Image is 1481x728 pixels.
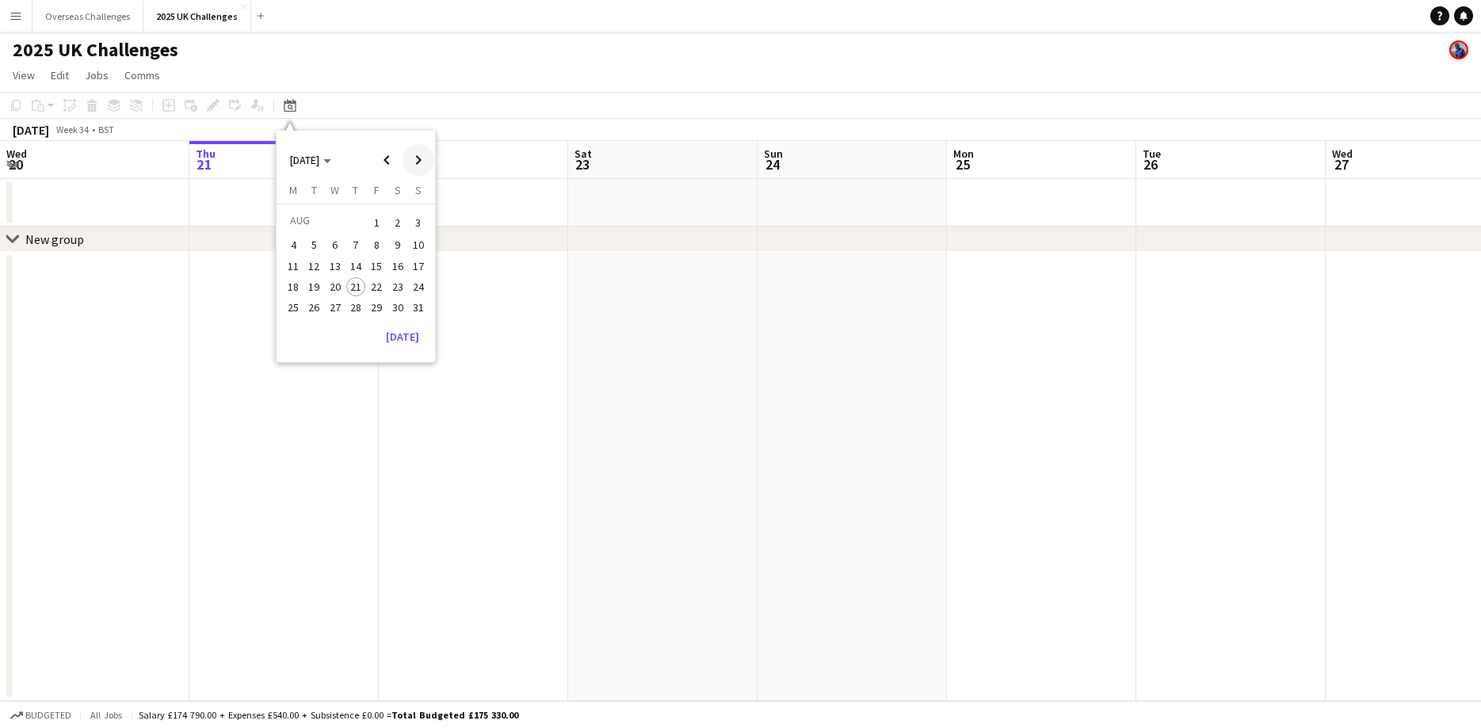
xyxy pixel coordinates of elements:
[284,257,303,276] span: 11
[409,257,428,276] span: 17
[78,65,115,86] a: Jobs
[52,124,92,135] span: Week 34
[345,297,366,318] button: 28-08-2025
[388,212,407,234] span: 2
[409,212,428,234] span: 3
[387,256,407,276] button: 16-08-2025
[289,183,297,197] span: M
[345,256,366,276] button: 14-08-2025
[325,297,345,318] button: 27-08-2025
[387,210,407,234] button: 02-08-2025
[284,146,338,174] button: Choose month and year
[380,324,426,349] button: [DATE]
[1143,147,1161,161] span: Tue
[761,155,783,173] span: 24
[387,276,407,297] button: 23-08-2025
[371,144,403,176] button: Previous month
[367,298,386,317] span: 29
[284,277,303,296] span: 18
[409,298,428,317] span: 31
[366,210,387,234] button: 01-08-2025
[325,234,345,255] button: 06-08-2025
[25,710,71,721] span: Budgeted
[87,709,125,721] span: All jobs
[283,276,303,297] button: 18-08-2025
[283,256,303,276] button: 11-08-2025
[303,256,324,276] button: 12-08-2025
[85,68,109,82] span: Jobs
[6,65,41,86] a: View
[408,256,429,276] button: 17-08-2025
[366,234,387,255] button: 08-08-2025
[326,257,345,276] span: 13
[346,277,365,296] span: 21
[572,155,592,173] span: 23
[305,277,324,296] span: 19
[353,183,358,197] span: T
[4,155,27,173] span: 20
[290,153,319,167] span: [DATE]
[13,38,178,62] h1: 2025 UK Challenges
[574,147,592,161] span: Sat
[283,234,303,255] button: 04-08-2025
[283,210,366,234] td: AUG
[388,277,407,296] span: 23
[408,297,429,318] button: 31-08-2025
[303,297,324,318] button: 26-08-2025
[366,297,387,318] button: 29-08-2025
[1449,40,1468,59] app-user-avatar: Andy Baker
[366,256,387,276] button: 15-08-2025
[387,234,407,255] button: 09-08-2025
[367,236,386,255] span: 8
[124,68,160,82] span: Comms
[98,124,114,135] div: BST
[367,277,386,296] span: 22
[387,297,407,318] button: 30-08-2025
[409,236,428,255] span: 10
[408,276,429,297] button: 24-08-2025
[305,257,324,276] span: 12
[1330,155,1353,173] span: 27
[303,276,324,297] button: 19-08-2025
[284,236,303,255] span: 4
[1332,147,1353,161] span: Wed
[311,183,317,197] span: T
[305,236,324,255] span: 5
[283,297,303,318] button: 25-08-2025
[284,298,303,317] span: 25
[139,709,518,721] div: Salary £174 790.00 + Expenses £540.00 + Subsistence £0.00 =
[415,183,422,197] span: S
[367,257,386,276] span: 15
[305,298,324,317] span: 26
[325,276,345,297] button: 20-08-2025
[326,236,345,255] span: 6
[367,212,386,234] span: 1
[13,122,49,138] div: [DATE]
[408,234,429,255] button: 10-08-2025
[325,256,345,276] button: 13-08-2025
[346,236,365,255] span: 7
[346,298,365,317] span: 28
[953,147,974,161] span: Mon
[6,147,27,161] span: Wed
[330,183,339,197] span: W
[326,298,345,317] span: 27
[118,65,166,86] a: Comms
[1140,155,1161,173] span: 26
[345,234,366,255] button: 07-08-2025
[345,276,366,297] button: 21-08-2025
[403,144,434,176] button: Next month
[51,68,69,82] span: Edit
[951,155,974,173] span: 25
[374,183,380,197] span: F
[32,1,143,32] button: Overseas Challenges
[388,236,407,255] span: 9
[764,147,783,161] span: Sun
[326,277,345,296] span: 20
[13,68,35,82] span: View
[44,65,75,86] a: Edit
[409,277,428,296] span: 24
[366,276,387,297] button: 22-08-2025
[8,707,74,724] button: Budgeted
[391,709,518,721] span: Total Budgeted £175 330.00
